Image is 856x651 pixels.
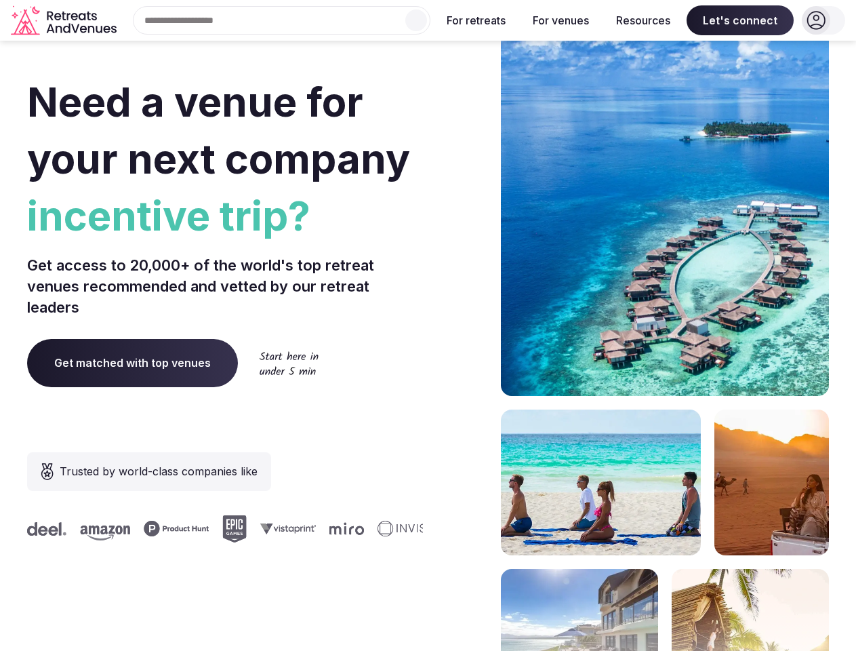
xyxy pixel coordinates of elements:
p: Get access to 20,000+ of the world's top retreat venues recommended and vetted by our retreat lea... [27,255,423,317]
svg: Epic Games company logo [220,515,244,542]
a: Visit the homepage [11,5,119,36]
span: Need a venue for your next company [27,77,410,183]
svg: Invisible company logo [375,521,449,537]
span: Let's connect [687,5,794,35]
svg: Retreats and Venues company logo [11,5,119,36]
a: Get matched with top venues [27,339,238,387]
svg: Miro company logo [327,522,361,535]
svg: Vistaprint company logo [258,523,313,534]
svg: Deel company logo [24,522,64,536]
button: Resources [605,5,681,35]
span: incentive trip? [27,187,423,244]
button: For retreats [436,5,516,35]
img: woman sitting in back of truck with camels [714,410,829,555]
img: Start here in under 5 min [260,351,319,375]
span: Trusted by world-class companies like [60,463,258,479]
img: yoga on tropical beach [501,410,701,555]
button: For venues [522,5,600,35]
